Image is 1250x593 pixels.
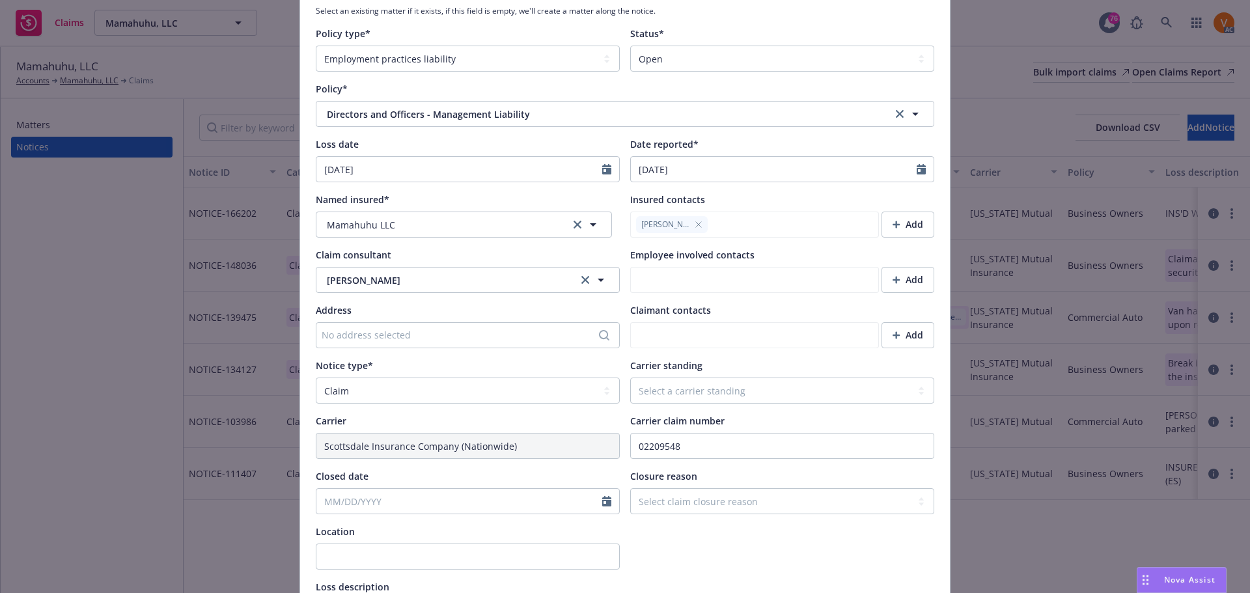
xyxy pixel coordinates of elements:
[1137,567,1227,593] button: Nova Assist
[917,164,926,174] svg: Calendar
[316,5,934,16] span: Select an existing matter if it exists, if this field is empty, we'll create a matter along the n...
[316,359,373,372] span: Notice type*
[316,212,612,238] button: Mamahuhu LLCclear selection
[602,164,611,174] svg: Calendar
[882,212,934,238] button: Add
[316,267,620,293] button: [PERSON_NAME]clear selection
[882,267,934,293] button: Add
[599,330,609,340] svg: Search
[602,496,611,506] svg: Calendar
[630,193,705,206] span: Insured contacts
[316,27,370,40] span: Policy type*
[577,272,593,288] a: clear selection
[631,157,917,182] input: MM/DD/YYYY
[316,470,368,482] span: Closed date
[316,83,348,95] span: Policy*
[316,304,352,316] span: Address
[630,27,664,40] span: Status*
[316,489,602,514] input: MM/DD/YYYY
[316,322,620,348] button: No address selected
[641,219,689,230] span: [PERSON_NAME]
[322,328,601,342] div: No address selected
[630,470,697,482] span: Closure reason
[893,323,923,348] div: Add
[316,249,391,261] span: Claim consultant
[630,138,699,150] span: Date reported*
[316,581,389,593] span: Loss description
[893,268,923,292] div: Add
[892,106,908,122] a: clear selection
[316,101,934,127] button: Directors and Officers - Management Liabilityclear selection
[882,322,934,348] button: Add
[893,212,923,237] div: Add
[1164,574,1215,585] span: Nova Assist
[1137,568,1154,592] div: Drag to move
[570,217,585,232] a: clear selection
[327,273,566,287] span: [PERSON_NAME]
[316,138,359,150] span: Loss date
[630,415,725,427] span: Carrier claim number
[316,157,602,182] input: MM/DD/YYYY
[316,415,346,427] span: Carrier
[316,525,355,538] span: Location
[630,304,711,316] span: Claimant contacts
[630,249,755,261] span: Employee involved contacts
[327,218,395,232] span: Mamahuhu LLC
[316,193,389,206] span: Named insured*
[630,359,702,372] span: Carrier standing
[327,107,850,121] span: Directors and Officers - Management Liability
